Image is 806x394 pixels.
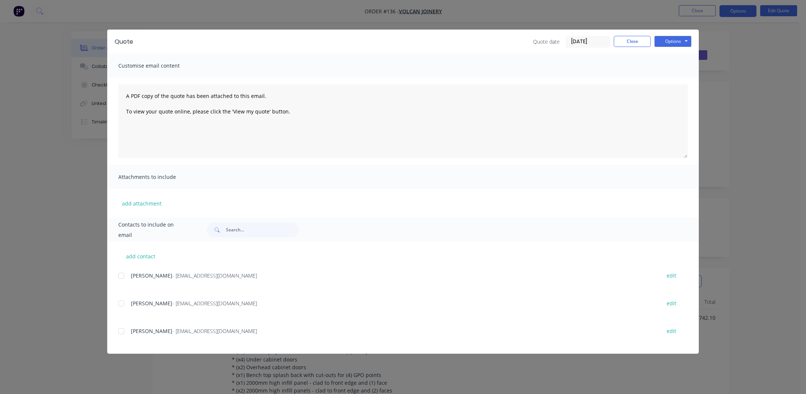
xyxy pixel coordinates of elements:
[172,300,257,307] span: - [EMAIL_ADDRESS][DOMAIN_NAME]
[662,271,681,281] button: edit
[118,61,200,71] span: Customise email content
[662,326,681,336] button: edit
[118,198,165,209] button: add attachment
[533,38,560,45] span: Quote date
[131,327,172,334] span: [PERSON_NAME]
[131,300,172,307] span: [PERSON_NAME]
[172,272,257,279] span: - [EMAIL_ADDRESS][DOMAIN_NAME]
[781,369,799,387] iframe: Intercom live chat
[226,223,299,237] input: Search...
[172,327,257,334] span: - [EMAIL_ADDRESS][DOMAIN_NAME]
[118,220,188,240] span: Contacts to include on email
[118,251,163,262] button: add contact
[614,36,651,47] button: Close
[118,84,688,158] textarea: A PDF copy of the quote has been attached to this email. To view your quote online, please click ...
[654,36,691,47] button: Options
[662,298,681,308] button: edit
[115,37,133,46] div: Quote
[118,172,200,182] span: Attachments to include
[131,272,172,279] span: [PERSON_NAME]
